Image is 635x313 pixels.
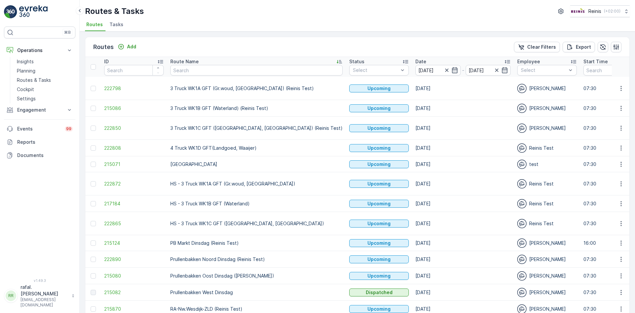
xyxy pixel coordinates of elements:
[412,156,514,172] td: [DATE]
[349,305,409,313] button: Upcoming
[527,44,556,50] p: Clear Filters
[6,290,16,301] div: RR
[349,160,409,168] button: Upcoming
[17,95,36,102] p: Settings
[367,105,391,112] p: Upcoming
[170,65,343,76] input: Search
[349,220,409,228] button: Upcoming
[93,42,114,52] p: Routes
[367,181,391,187] p: Upcoming
[517,84,527,93] img: svg%3e
[517,58,540,65] p: Employee
[367,273,391,279] p: Upcoming
[104,145,164,151] a: 222808
[367,220,391,227] p: Upcoming
[167,140,346,156] td: 4 Truck WK1D GFT(Landgoed, Waaijer)
[367,145,391,151] p: Upcoming
[517,160,527,169] img: svg%3e
[14,85,75,94] a: Cockpit
[367,85,391,92] p: Upcoming
[367,240,391,246] p: Upcoming
[349,144,409,152] button: Upcoming
[583,58,608,65] p: Start Time
[517,219,527,228] img: svg%3e
[466,65,511,76] input: dd/mm/yyyy
[349,272,409,280] button: Upcoming
[4,135,75,149] a: Reports
[367,306,391,312] p: Upcoming
[517,179,577,188] div: Reinis Test
[14,94,75,103] a: Settings
[517,199,527,208] img: svg%3e
[91,126,96,131] div: Toggle Row Selected
[66,126,71,131] p: 99
[367,200,391,207] p: Upcoming
[104,181,164,187] span: 222872
[517,238,527,248] img: svg%3e
[17,47,62,54] p: Operations
[517,255,527,264] img: svg%3e
[517,84,577,93] div: [PERSON_NAME]
[576,44,591,50] p: Export
[349,84,409,92] button: Upcoming
[104,240,164,246] a: 215124
[17,68,35,74] p: Planning
[517,288,527,297] img: svg%3e
[412,100,514,117] td: [DATE]
[167,284,346,301] td: Prullenbakken West Dinsdag
[104,105,164,112] span: 215086
[167,156,346,172] td: [GEOGRAPHIC_DATA]
[167,235,346,251] td: PB Markt Dinsdag (Reinis Test)
[4,5,17,19] img: logo
[349,288,409,296] button: Dispatched
[517,143,527,153] img: svg%3e
[366,289,393,296] p: Dispatched
[412,140,514,156] td: [DATE]
[4,149,75,162] a: Documents
[588,8,601,15] p: Reinis
[104,256,164,263] span: 222890
[349,255,409,263] button: Upcoming
[91,306,96,312] div: Toggle Row Selected
[104,85,164,92] a: 222798
[349,104,409,112] button: Upcoming
[104,125,164,131] a: 222850
[412,195,514,212] td: [DATE]
[104,289,164,296] span: 215082
[104,273,164,279] a: 215080
[170,58,199,65] p: Route Name
[412,77,514,100] td: [DATE]
[109,21,123,28] span: Tasks
[570,5,630,17] button: Reinis(+02:00)
[17,139,73,145] p: Reports
[517,238,577,248] div: [PERSON_NAME]
[349,180,409,188] button: Upcoming
[91,201,96,206] div: Toggle Row Selected
[104,220,164,227] span: 222865
[167,172,346,195] td: HS - 3 Truck WK1A GFT (Gr.woud, [GEOGRAPHIC_DATA])
[104,161,164,168] span: 215071
[91,145,96,151] div: Toggle Row Selected
[517,199,577,208] div: Reinis Test
[349,58,364,65] p: Status
[104,200,164,207] span: 217184
[167,100,346,117] td: 3 Truck WK1B GFT (Waterland) (Reinis Test)
[91,290,96,295] div: Toggle Row Selected
[17,86,34,93] p: Cockpit
[462,66,464,74] p: -
[4,44,75,57] button: Operations
[21,297,68,308] p: [EMAIL_ADDRESS][DOMAIN_NAME]
[604,9,620,14] p: ( +02:00 )
[367,256,391,263] p: Upcoming
[517,271,527,281] img: svg%3e
[349,239,409,247] button: Upcoming
[91,162,96,167] div: Toggle Row Selected
[104,306,164,312] a: 215870
[517,160,577,169] div: test
[91,181,96,186] div: Toggle Row Selected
